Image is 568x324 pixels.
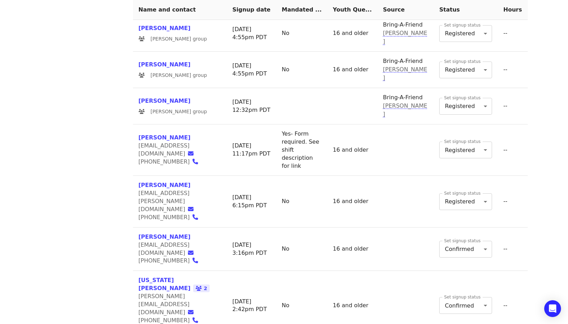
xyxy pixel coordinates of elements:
label: Set signup status [444,96,481,100]
td: Bring-A-Friend [377,15,434,52]
span: [EMAIL_ADDRESS][DOMAIN_NAME] [139,242,190,256]
span: [EMAIL_ADDRESS][DOMAIN_NAME] [139,142,190,157]
td: Bring-A-Friend [377,52,434,88]
td: Bring-A-Friend [377,88,434,124]
td: [DATE] 11:17pm PDT [227,124,276,176]
td: 16 and older [327,176,377,227]
i: phone icon [192,214,198,221]
td: [DATE] 3:16pm PDT [227,228,276,271]
td: -- [498,15,527,52]
i: phone icon [192,257,198,264]
td: No [276,228,327,271]
span: [PERSON_NAME] group [139,72,207,78]
i: envelope icon [188,150,194,157]
span: [PHONE_NUMBER] [139,214,190,221]
span: 2 [193,285,210,292]
td: -- [498,228,527,271]
td: No [276,52,327,88]
td: 16 and older [327,228,377,271]
div: Confirmed [439,297,492,314]
td: -- [498,176,527,227]
td: -- [498,124,527,176]
td: -- [498,88,527,124]
td: [DATE] 12:32pm PDT [227,88,276,124]
a: [PERSON_NAME] [139,61,191,68]
td: No [276,176,327,227]
td: [DATE] 6:15pm PDT [227,176,276,227]
a: [PERSON_NAME] [139,98,191,104]
label: Set signup status [444,23,481,27]
span: [PHONE_NUMBER] [139,158,190,165]
i: envelope icon [188,206,194,213]
a: phone icon [192,317,202,324]
td: 16 and older [327,52,377,88]
td: [DATE] 4:55pm PDT [227,15,276,52]
label: Set signup status [444,191,481,195]
a: envelope icon [188,309,198,316]
div: Confirmed [439,241,492,258]
i: users icon [196,286,202,291]
span: Recruited by supporter Michael Cossa [383,29,428,46]
label: Set signup status [444,139,481,144]
span: [PERSON_NAME] [383,66,427,81]
i: users icon [139,109,145,115]
div: Registered [439,193,492,210]
span: Recruited by supporter Toby Crank [383,102,428,118]
span: [EMAIL_ADDRESS][PERSON_NAME][DOMAIN_NAME] [139,190,190,213]
i: envelope icon [188,250,194,256]
td: [DATE] 4:55pm PDT [227,52,276,88]
div: Registered [439,62,492,78]
div: Open Intercom Messenger [544,300,561,317]
span: Recruited by supporter Michael Cossa [383,65,428,82]
span: [PERSON_NAME] group [139,109,207,114]
a: envelope icon [188,250,198,256]
td: 16 and older [327,15,377,52]
a: phone icon [192,257,202,264]
td: -- [498,52,527,88]
i: users icon [139,36,145,42]
i: phone icon [192,158,198,165]
span: [PHONE_NUMBER] [139,317,190,324]
a: envelope icon [188,206,198,213]
td: 16 and older [327,124,377,176]
td: Yes- Form required. See shift description for link [276,124,327,176]
span: [PERSON_NAME] [383,102,427,117]
a: phone icon [192,158,202,165]
td: No [276,15,327,52]
div: Registered [439,98,492,115]
span: [PHONE_NUMBER] [139,257,190,264]
a: [PERSON_NAME] [139,134,191,141]
a: [PERSON_NAME] [139,25,191,31]
a: [PERSON_NAME] [139,233,191,240]
span: Mandated Service [282,6,322,13]
span: Status [439,6,460,13]
label: Set signup status [444,295,481,299]
span: [PERSON_NAME] [383,30,427,45]
label: Set signup status [444,59,481,64]
label: Set signup status [444,239,481,243]
i: envelope icon [188,309,194,316]
span: [PERSON_NAME] group [139,36,207,42]
i: users icon [139,72,145,78]
i: phone icon [192,317,198,324]
a: envelope icon [188,150,198,157]
div: Registered [439,25,492,42]
span: [PERSON_NAME][EMAIL_ADDRESS][DOMAIN_NAME] [139,293,190,316]
a: phone icon [192,214,202,221]
span: Youth Question [333,6,372,13]
a: [US_STATE][PERSON_NAME] [139,277,191,291]
a: [PERSON_NAME] [139,182,191,188]
div: Registered [439,142,492,158]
